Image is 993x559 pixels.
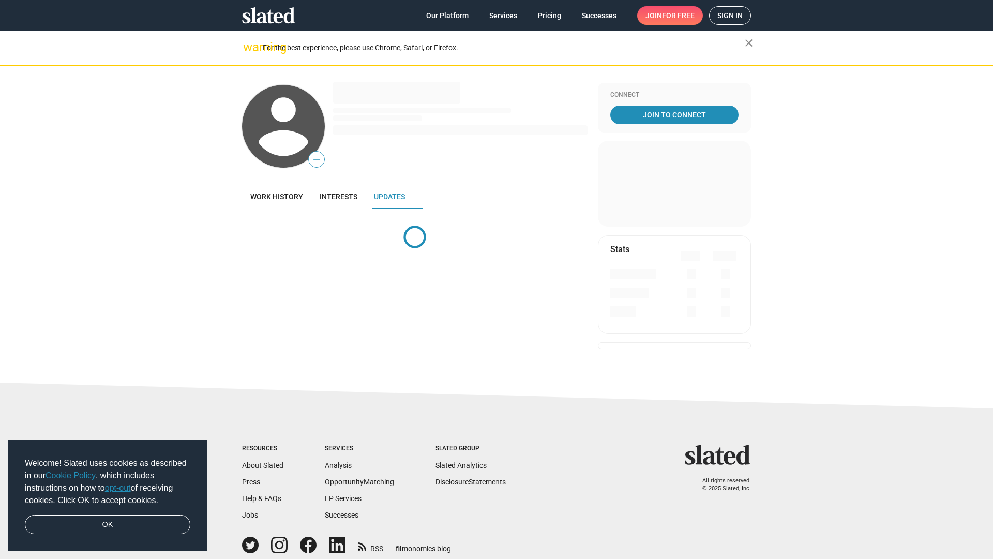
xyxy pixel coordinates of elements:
span: Our Platform [426,6,469,25]
span: film [396,545,408,553]
div: cookieconsent [8,440,207,551]
a: filmonomics blog [396,536,451,554]
mat-icon: close [743,37,755,49]
a: Successes [574,6,625,25]
span: Services [489,6,517,25]
a: Updates [366,184,413,209]
a: Join To Connect [610,106,739,124]
a: Interests [311,184,366,209]
a: RSS [358,538,383,554]
a: Analysis [325,461,352,469]
a: EP Services [325,494,362,503]
div: Slated Group [435,445,506,453]
span: Interests [320,193,357,201]
a: Joinfor free [637,6,703,25]
span: Successes [582,6,616,25]
a: Sign in [709,6,751,25]
span: Join To Connect [612,106,736,124]
mat-card-title: Stats [610,244,629,255]
div: Services [325,445,394,453]
a: Services [481,6,525,25]
span: for free [662,6,695,25]
a: dismiss cookie message [25,515,190,535]
a: Successes [325,511,358,519]
span: Pricing [538,6,561,25]
a: Press [242,478,260,486]
a: Our Platform [418,6,477,25]
a: DisclosureStatements [435,478,506,486]
p: All rights reserved. © 2025 Slated, Inc. [691,477,751,492]
span: Sign in [717,7,743,24]
div: For the best experience, please use Chrome, Safari, or Firefox. [263,41,745,55]
span: Join [645,6,695,25]
span: — [309,153,324,167]
a: Jobs [242,511,258,519]
a: OpportunityMatching [325,478,394,486]
div: Connect [610,91,739,99]
a: Work history [242,184,311,209]
a: About Slated [242,461,283,469]
a: Help & FAQs [242,494,281,503]
a: Pricing [530,6,569,25]
span: Welcome! Slated uses cookies as described in our , which includes instructions on how to of recei... [25,457,190,507]
a: Slated Analytics [435,461,487,469]
a: opt-out [105,483,131,492]
span: Updates [374,193,405,201]
a: Cookie Policy [46,471,96,480]
span: Work history [250,193,303,201]
div: Resources [242,445,283,453]
mat-icon: warning [243,41,255,53]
